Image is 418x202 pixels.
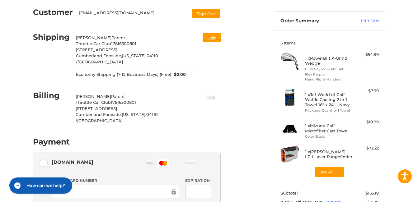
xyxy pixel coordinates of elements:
[203,33,221,42] button: Edit
[191,8,221,19] button: Sign Out
[280,18,347,24] h3: Order Summary
[201,92,221,102] button: Edit
[111,100,136,105] span: 17816300801
[76,35,111,40] span: [PERSON_NAME]
[76,112,122,117] span: Cumberland Foreside,
[33,91,69,100] h2: Billing
[305,67,353,72] li: Club 52°, 56° & 60° Set
[122,112,146,117] span: [US_STATE],
[305,123,353,133] h4: 1 x Mizuno Golf Microfiber Cart Towel
[305,134,353,139] li: Color Black
[52,157,93,167] div: [DOMAIN_NAME]
[77,118,123,123] span: [GEOGRAPHIC_DATA]
[305,77,353,82] li: Hand Right-Handed
[33,7,73,17] h2: Customer
[76,41,111,46] span: Throttle Car Club
[354,52,379,58] div: $54.99
[305,149,353,159] h4: 1 x [PERSON_NAME] LZ-i Laser Rangefinder
[76,47,117,52] span: [STREET_ADDRESS]
[79,10,186,19] div: [EMAIL_ADDRESS][DOMAIN_NAME]
[305,72,353,77] li: Flex Regular
[305,92,353,107] h4: 1 x Jef World of Golf Waffle Cooling 2 in 1 Towel 16" x 24" - Navy
[76,71,171,78] span: Economy Shipping (7-12 Business Days) (Free)
[33,137,70,147] h2: Payment
[76,53,122,58] span: Cumberland Foreside,
[111,94,125,99] span: Parent
[347,18,379,24] a: Edit Cart
[305,56,353,66] h4: 1 x PowerBilt X-Grind Wedge
[6,175,74,196] iframe: Gorgias live chat messenger
[185,178,211,183] label: Expiration
[171,71,186,78] span: $0.00
[354,119,379,125] div: $19.99
[76,100,111,105] span: Throttle Car Club
[305,108,353,113] li: Package Quantity 1 Towel
[354,145,379,151] div: $72.22
[76,112,158,123] span: 04110 /
[77,59,123,64] span: [GEOGRAPHIC_DATA]
[33,32,70,42] h2: Shipping
[280,40,379,45] h3: 5 Items
[76,94,111,99] span: [PERSON_NAME]
[111,41,136,46] span: 17816300801
[76,106,117,111] span: [STREET_ADDRESS]
[280,191,298,195] span: Subtotal
[52,178,179,183] label: Credit Card Number
[111,35,125,40] span: Parent
[365,191,379,195] span: $155.19
[354,88,379,94] div: $7.99
[314,167,345,178] button: See All
[122,53,147,58] span: [US_STATE],
[76,53,158,64] span: 04110 /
